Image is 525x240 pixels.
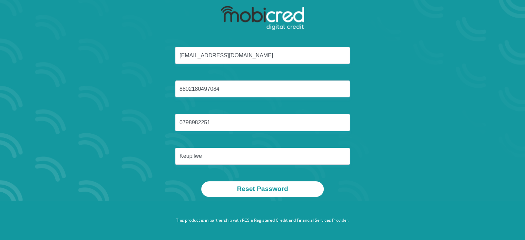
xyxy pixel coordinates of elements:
input: Cellphone Number [175,114,350,131]
input: Email [175,47,350,64]
img: mobicred logo [221,6,304,30]
p: This product is in partnership with RCS a Registered Credit and Financial Services Provider. [71,217,454,223]
input: ID Number [175,80,350,97]
button: Reset Password [201,181,323,197]
input: Surname [175,148,350,165]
